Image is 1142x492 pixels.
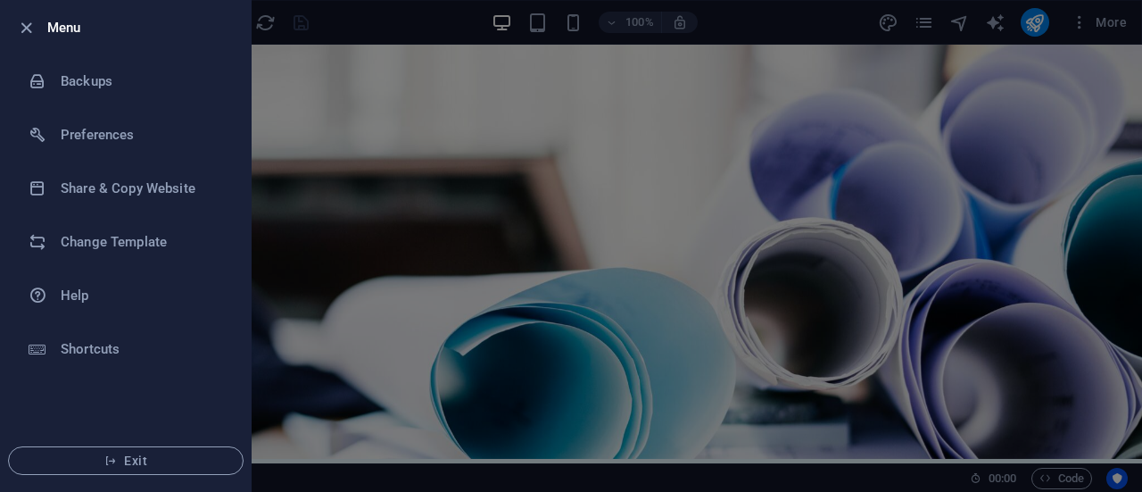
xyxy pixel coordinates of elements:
[8,446,244,475] button: Exit
[41,416,63,421] button: 3
[41,395,63,399] button: 2
[61,231,226,253] h6: Change Template
[47,17,236,38] h6: Menu
[61,71,226,92] h6: Backups
[61,338,226,360] h6: Shortcuts
[61,178,226,199] h6: Share & Copy Website
[61,124,226,146] h6: Preferences
[23,454,228,468] span: Exit
[61,285,226,306] h6: Help
[41,373,63,378] button: 1
[1,269,251,322] a: Help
